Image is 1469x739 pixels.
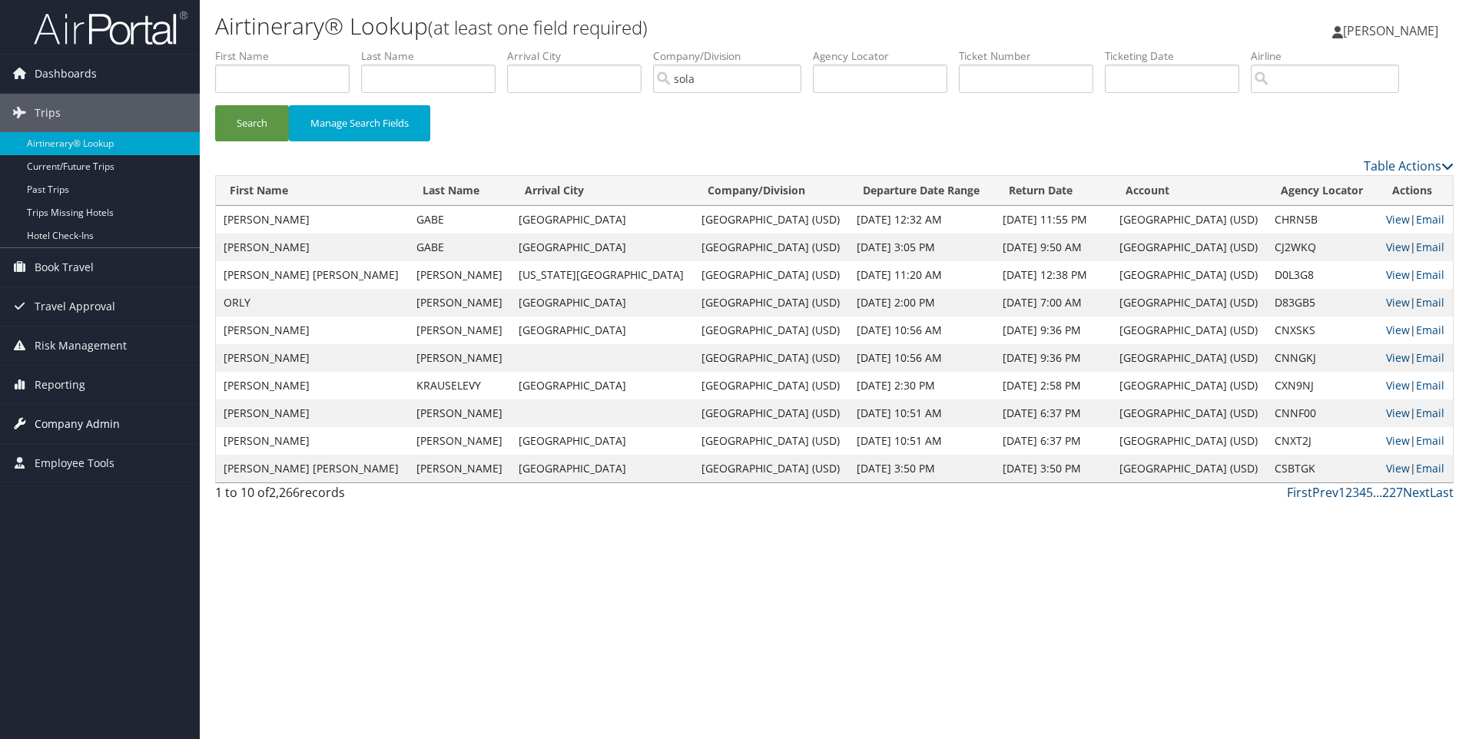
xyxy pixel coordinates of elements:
a: View [1386,350,1410,365]
td: [GEOGRAPHIC_DATA] [511,372,694,399]
td: [DATE] 9:50 AM [995,234,1112,261]
td: [PERSON_NAME] [409,316,511,344]
a: Email [1416,461,1444,476]
a: Email [1416,212,1444,227]
span: 2,266 [269,484,300,501]
small: (at least one field required) [428,15,648,40]
td: [GEOGRAPHIC_DATA] (USD) [694,372,849,399]
td: [DATE] 10:56 AM [849,316,995,344]
button: Search [215,105,289,141]
td: [GEOGRAPHIC_DATA] (USD) [694,316,849,344]
span: … [1373,484,1382,501]
td: [DATE] 9:36 PM [995,344,1112,372]
td: [GEOGRAPHIC_DATA] (USD) [694,206,849,234]
a: 5 [1366,484,1373,501]
td: D0L3G8 [1267,261,1378,289]
a: First [1287,484,1312,501]
a: View [1386,267,1410,282]
span: Dashboards [35,55,97,93]
label: Ticketing Date [1105,48,1251,64]
td: [PERSON_NAME] [216,316,409,344]
td: [GEOGRAPHIC_DATA] (USD) [1112,316,1267,344]
td: [DATE] 12:32 AM [849,206,995,234]
label: Airline [1251,48,1411,64]
td: ORLY [216,289,409,316]
td: [GEOGRAPHIC_DATA] (USD) [694,427,849,455]
td: [GEOGRAPHIC_DATA] [511,206,694,234]
td: [DATE] 11:20 AM [849,261,995,289]
a: [PERSON_NAME] [1332,8,1454,54]
td: [GEOGRAPHIC_DATA] [511,427,694,455]
a: View [1386,323,1410,337]
td: [PERSON_NAME] [PERSON_NAME] [216,455,409,482]
td: CNNGKJ [1267,344,1378,372]
a: 3 [1352,484,1359,501]
td: | [1378,261,1453,289]
td: [GEOGRAPHIC_DATA] (USD) [1112,289,1267,316]
a: Next [1403,484,1430,501]
td: CXN9NJ [1267,372,1378,399]
div: 1 to 10 of records [215,483,508,509]
td: [PERSON_NAME] [216,206,409,234]
td: [GEOGRAPHIC_DATA] (USD) [1112,261,1267,289]
img: airportal-logo.png [34,10,187,46]
td: [PERSON_NAME] [PERSON_NAME] [216,261,409,289]
td: | [1378,316,1453,344]
span: Trips [35,94,61,132]
td: [PERSON_NAME] [409,261,511,289]
a: Email [1416,267,1444,282]
td: CNXSKS [1267,316,1378,344]
td: [GEOGRAPHIC_DATA] (USD) [1112,344,1267,372]
td: [PERSON_NAME] [216,234,409,261]
td: KRAUSELEVY [409,372,511,399]
a: View [1386,406,1410,420]
td: [GEOGRAPHIC_DATA] (USD) [1112,455,1267,482]
td: CNXT2J [1267,427,1378,455]
td: [GEOGRAPHIC_DATA] (USD) [694,261,849,289]
th: Actions [1378,176,1453,206]
td: [GEOGRAPHIC_DATA] (USD) [694,344,849,372]
td: D83GB5 [1267,289,1378,316]
td: | [1378,234,1453,261]
button: Manage Search Fields [289,105,430,141]
td: GABE [409,234,511,261]
td: | [1378,206,1453,234]
td: [DATE] 2:00 PM [849,289,995,316]
td: [DATE] 6:37 PM [995,427,1112,455]
a: Table Actions [1364,157,1454,174]
td: [PERSON_NAME] [409,289,511,316]
label: First Name [215,48,361,64]
a: View [1386,433,1410,448]
td: [GEOGRAPHIC_DATA] (USD) [1112,234,1267,261]
td: [GEOGRAPHIC_DATA] (USD) [1112,206,1267,234]
a: Email [1416,406,1444,420]
label: Agency Locator [813,48,959,64]
td: | [1378,455,1453,482]
td: [GEOGRAPHIC_DATA] (USD) [1112,372,1267,399]
td: CHRN5B [1267,206,1378,234]
td: [DATE] 9:36 PM [995,316,1112,344]
a: 227 [1382,484,1403,501]
td: [DATE] 11:55 PM [995,206,1112,234]
label: Last Name [361,48,507,64]
a: View [1386,461,1410,476]
a: 2 [1345,484,1352,501]
td: [DATE] 6:37 PM [995,399,1112,427]
td: [DATE] 12:38 PM [995,261,1112,289]
a: Email [1416,240,1444,254]
a: Prev [1312,484,1338,501]
a: View [1386,212,1410,227]
span: Employee Tools [35,444,114,482]
td: [GEOGRAPHIC_DATA] (USD) [1112,427,1267,455]
a: Email [1416,378,1444,393]
td: | [1378,289,1453,316]
th: Return Date: activate to sort column ascending [995,176,1112,206]
span: Reporting [35,366,85,404]
td: [GEOGRAPHIC_DATA] [511,289,694,316]
td: [GEOGRAPHIC_DATA] (USD) [694,399,849,427]
a: Email [1416,323,1444,337]
td: [DATE] 3:50 PM [995,455,1112,482]
th: Last Name: activate to sort column ascending [409,176,511,206]
label: Company/Division [653,48,813,64]
td: [GEOGRAPHIC_DATA] [511,316,694,344]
